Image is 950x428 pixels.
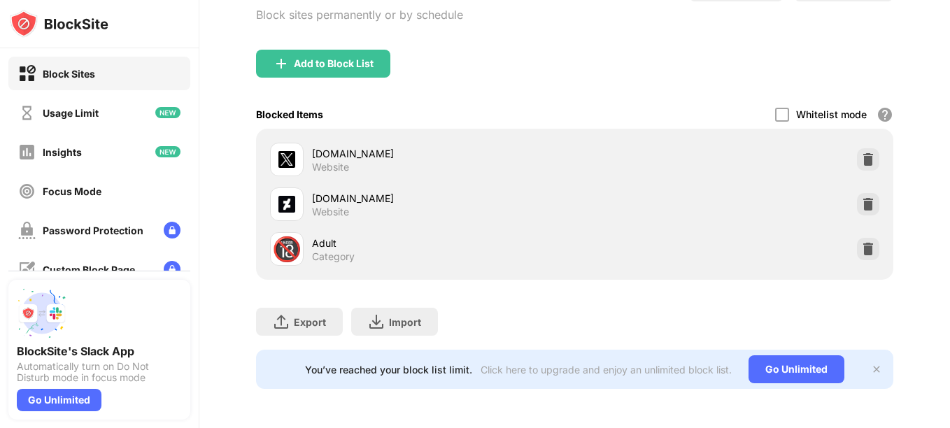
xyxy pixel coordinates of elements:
[43,146,82,158] div: Insights
[43,185,101,197] div: Focus Mode
[796,108,867,120] div: Whitelist mode
[278,151,295,168] img: favicons
[43,264,135,276] div: Custom Block Page
[312,236,574,250] div: Adult
[481,364,732,376] div: Click here to upgrade and enjoy an unlimited block list.
[278,196,295,213] img: favicons
[17,389,101,411] div: Go Unlimited
[18,143,36,161] img: insights-off.svg
[10,10,108,38] img: logo-blocksite.svg
[43,107,99,119] div: Usage Limit
[18,65,36,83] img: block-on.svg
[164,261,180,278] img: lock-menu.svg
[155,107,180,118] img: new-icon.svg
[18,261,36,278] img: customize-block-page-off.svg
[18,104,36,122] img: time-usage-off.svg
[294,316,326,328] div: Export
[312,161,349,173] div: Website
[272,235,302,264] div: 🔞
[17,344,182,358] div: BlockSite's Slack App
[155,146,180,157] img: new-icon.svg
[749,355,844,383] div: Go Unlimited
[17,361,182,383] div: Automatically turn on Do Not Disturb mode in focus mode
[312,250,355,263] div: Category
[43,224,143,236] div: Password Protection
[312,146,574,161] div: [DOMAIN_NAME]
[294,58,374,69] div: Add to Block List
[312,191,574,206] div: [DOMAIN_NAME]
[312,206,349,218] div: Website
[305,364,472,376] div: You’ve reached your block list limit.
[164,222,180,238] img: lock-menu.svg
[256,8,463,22] div: Block sites permanently or by schedule
[389,316,421,328] div: Import
[43,68,95,80] div: Block Sites
[18,222,36,239] img: password-protection-off.svg
[18,183,36,200] img: focus-off.svg
[17,288,67,338] img: push-slack.svg
[256,108,323,120] div: Blocked Items
[871,364,882,375] img: x-button.svg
